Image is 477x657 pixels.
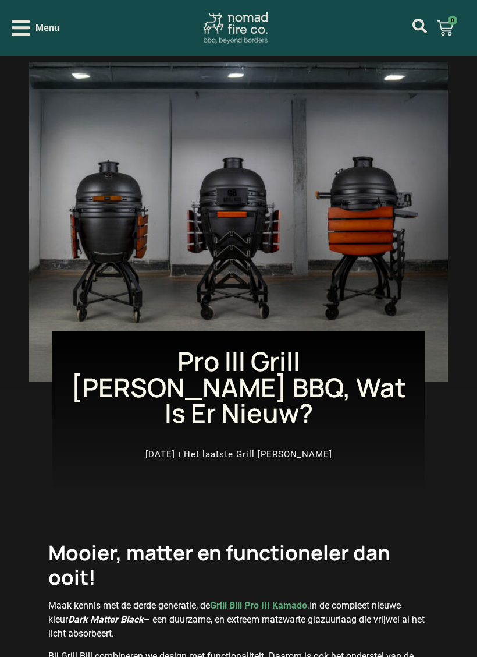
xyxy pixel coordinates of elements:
[412,19,427,33] a: mijn account
[70,348,407,426] h1: Pro III Grill [PERSON_NAME] BBQ, Wat Is Er Nieuw?
[29,62,448,382] img: Pro III Kamado BBQ
[448,16,457,25] span: 0
[210,600,309,611] a: Grill Bill Pro III Kamado.
[210,600,307,611] strong: Grill Bill Pro III Kamado
[184,449,332,460] a: Het laatste Grill [PERSON_NAME]
[423,13,467,43] a: 0
[48,538,390,591] strong: Mooier, matter en functioneler dan ooit!
[68,614,144,625] em: Dark Matter Black
[145,450,175,460] a: [DATE]
[35,21,59,35] span: Menu
[12,17,59,38] div: Open/Close Menu
[204,12,268,44] img: Nomad Fire Co
[48,599,429,641] p: Maak kennis met de derde generatie, de In de compleet nieuwe kleur – een duurzame, en extreem mat...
